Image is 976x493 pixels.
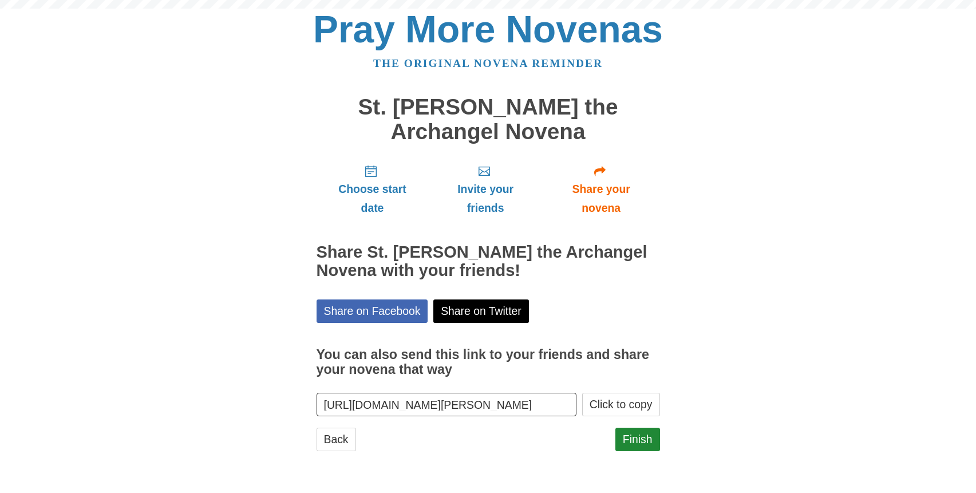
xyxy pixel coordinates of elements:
[317,155,429,223] a: Choose start date
[317,348,660,377] h3: You can also send this link to your friends and share your novena that way
[373,57,603,69] a: The original novena reminder
[317,95,660,144] h1: St. [PERSON_NAME] the Archangel Novena
[328,180,417,218] span: Choose start date
[428,155,542,223] a: Invite your friends
[440,180,531,218] span: Invite your friends
[317,243,660,280] h2: Share St. [PERSON_NAME] the Archangel Novena with your friends!
[615,428,660,451] a: Finish
[317,299,428,323] a: Share on Facebook
[313,8,663,50] a: Pray More Novenas
[433,299,529,323] a: Share on Twitter
[543,155,660,223] a: Share your novena
[317,428,356,451] a: Back
[554,180,649,218] span: Share your novena
[582,393,660,416] button: Click to copy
